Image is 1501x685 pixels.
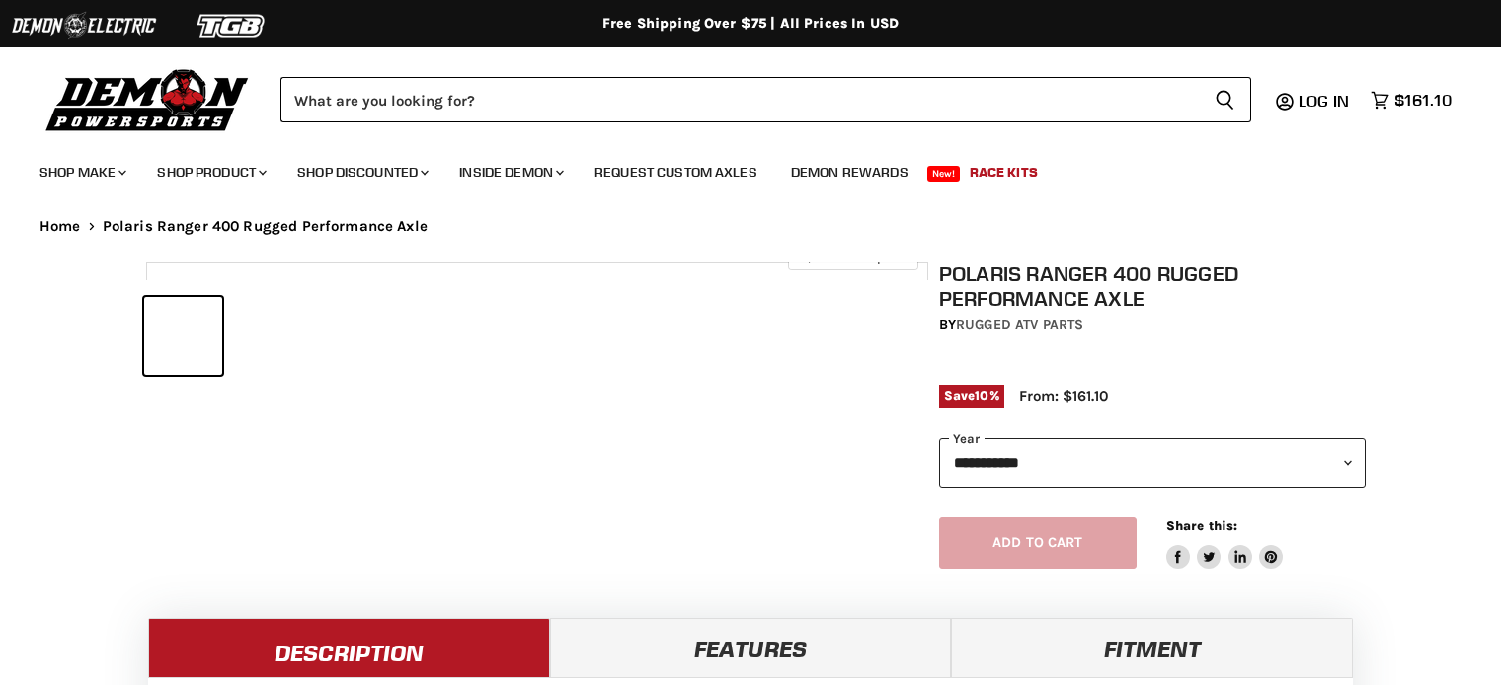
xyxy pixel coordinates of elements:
span: From: $161.10 [1019,387,1108,405]
div: by [939,314,1366,336]
a: Features [550,618,952,677]
a: Fitment [951,618,1353,677]
a: Shop Discounted [282,152,440,192]
a: Request Custom Axles [580,152,772,192]
a: Shop Product [142,152,278,192]
ul: Main menu [25,144,1447,192]
img: Demon Powersports [39,64,256,134]
a: Demon Rewards [776,152,923,192]
span: Log in [1299,91,1349,111]
span: Click to expand [798,249,908,264]
button: Search [1199,77,1251,122]
a: Description [148,618,550,677]
span: 10 [975,388,988,403]
a: Rugged ATV Parts [956,316,1083,333]
a: Race Kits [955,152,1053,192]
span: New! [927,166,961,182]
a: Shop Make [25,152,138,192]
span: Save % [939,385,1004,407]
img: Demon Electric Logo 2 [10,7,158,44]
input: Search [280,77,1199,122]
h1: Polaris Ranger 400 Rugged Performance Axle [939,262,1366,311]
span: $161.10 [1394,91,1452,110]
a: Home [39,218,81,235]
button: Polaris Ranger 400 Rugged Performance Axle thumbnail [144,297,222,375]
select: year [939,438,1366,487]
span: Share this: [1166,518,1237,533]
a: Log in [1290,92,1361,110]
form: Product [280,77,1251,122]
a: $161.10 [1361,86,1461,114]
button: Polaris Ranger 400 Rugged Performance Axle thumbnail [228,297,306,375]
span: Polaris Ranger 400 Rugged Performance Axle [103,218,428,235]
a: Inside Demon [444,152,576,192]
img: TGB Logo 2 [158,7,306,44]
aside: Share this: [1166,517,1284,570]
